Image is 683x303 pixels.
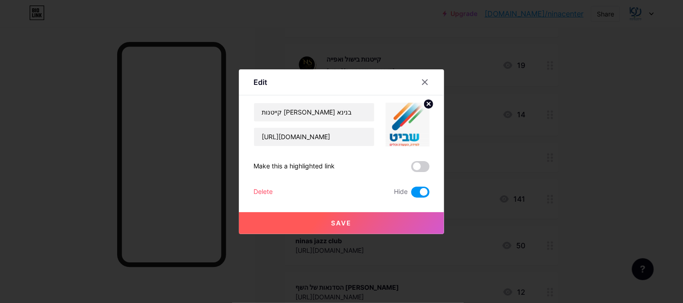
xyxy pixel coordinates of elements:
[254,77,267,88] div: Edit
[331,219,352,227] span: Save
[239,212,444,234] button: Save
[394,187,408,198] span: Hide
[254,103,374,121] input: Title
[254,187,273,198] div: Delete
[254,128,374,146] input: URL
[386,103,429,146] img: link_thumbnail
[254,161,335,172] div: Make this a highlighted link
